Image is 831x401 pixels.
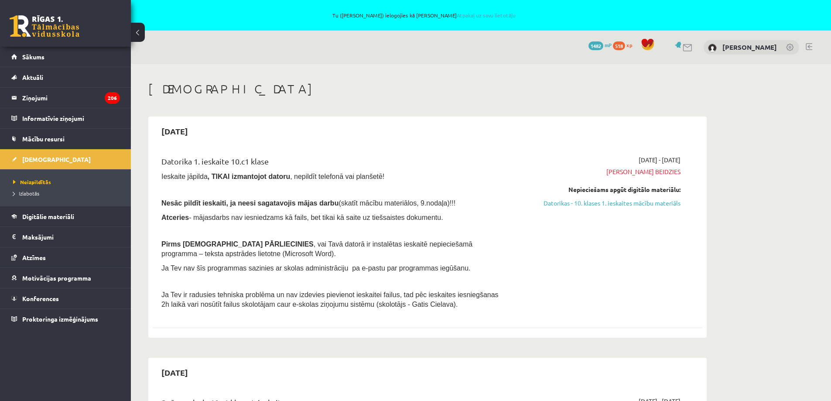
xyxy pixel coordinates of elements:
span: Aktuāli [22,73,43,81]
a: Informatīvie ziņojumi [11,108,120,128]
span: (skatīt mācību materiālos, 9.nodaļa)!!! [339,199,455,207]
span: - mājasdarbs nav iesniedzams kā fails, bet tikai kā saite uz tiešsaistes dokumentu. [161,214,443,221]
i: 206 [105,92,120,104]
a: Atpakaļ uz savu lietotāju [457,12,516,19]
span: Ieskaite jāpilda , nepildīt telefonā vai planšetē! [161,173,384,180]
span: Konferences [22,295,59,302]
a: Aktuāli [11,67,120,87]
a: Proktoringa izmēģinājums [11,309,120,329]
span: mP [605,41,612,48]
span: [PERSON_NAME] beidzies [516,167,681,176]
span: Izlabotās [13,190,39,197]
h2: [DATE] [153,362,197,383]
span: Mācību resursi [22,135,65,143]
a: Mācību resursi [11,129,120,149]
a: [PERSON_NAME] [722,43,777,51]
a: Atzīmes [11,247,120,267]
h2: [DATE] [153,121,197,141]
a: Neizpildītās [13,178,122,186]
span: Atzīmes [22,254,46,261]
span: Pirms [DEMOGRAPHIC_DATA] PĀRLIECINIES [161,240,314,248]
legend: Ziņojumi [22,88,120,108]
a: Digitālie materiāli [11,206,120,226]
span: [DEMOGRAPHIC_DATA] [22,155,91,163]
a: Sākums [11,47,120,67]
h1: [DEMOGRAPHIC_DATA] [148,82,707,96]
a: Motivācijas programma [11,268,120,288]
span: Motivācijas programma [22,274,91,282]
span: Ja Tev nav šīs programmas sazinies ar skolas administrāciju pa e-pastu par programmas iegūšanu. [161,264,470,272]
div: Nepieciešams apgūt digitālo materiālu: [516,185,681,194]
span: 1482 [588,41,603,50]
span: 518 [613,41,625,50]
legend: Maksājumi [22,227,120,247]
span: xp [626,41,632,48]
a: Rīgas 1. Tālmācības vidusskola [10,15,79,37]
span: Neizpildītās [13,178,51,185]
a: 518 xp [613,41,636,48]
span: Proktoringa izmēģinājums [22,315,98,323]
a: Izlabotās [13,189,122,197]
a: Maksājumi [11,227,120,247]
a: Konferences [11,288,120,308]
div: Datorika 1. ieskaite 10.c1 klase [161,155,503,171]
img: Aleksis Frēlihs [708,44,717,52]
a: Datorikas - 10. klases 1. ieskaites mācību materiāls [516,199,681,208]
a: 1482 mP [588,41,612,48]
span: [DATE] - [DATE] [639,155,681,165]
span: , vai Tavā datorā ir instalētas ieskaitē nepieciešamā programma – teksta apstrādes lietotne (Micr... [161,240,472,257]
b: , TIKAI izmantojot datoru [208,173,290,180]
a: Ziņojumi206 [11,88,120,108]
a: [DEMOGRAPHIC_DATA] [11,149,120,169]
span: Ja Tev ir radusies tehniska problēma un nav izdevies pievienot ieskaitei failus, tad pēc ieskaite... [161,291,499,308]
span: Digitālie materiāli [22,212,74,220]
legend: Informatīvie ziņojumi [22,108,120,128]
span: Sākums [22,53,44,61]
span: Tu ([PERSON_NAME]) ielogojies kā [PERSON_NAME] [100,13,748,18]
span: Nesāc pildīt ieskaiti, ja neesi sagatavojis mājas darbu [161,199,339,207]
b: Atceries [161,214,189,221]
